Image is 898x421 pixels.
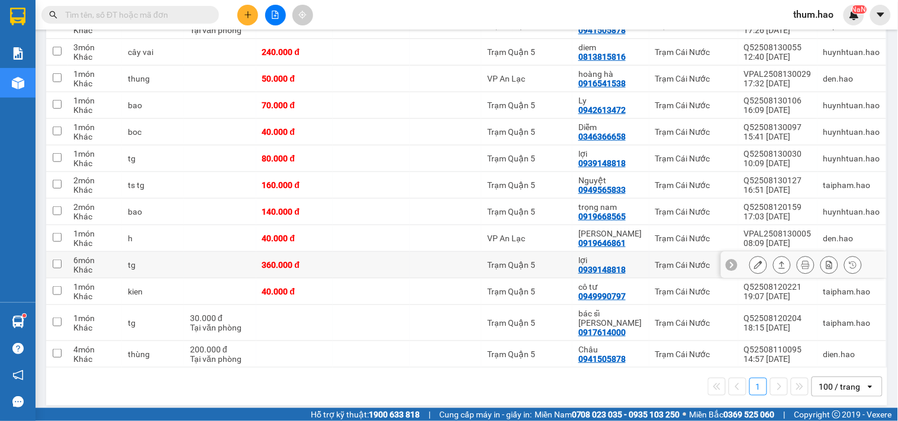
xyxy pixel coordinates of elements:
[578,238,626,248] div: 0919646861
[655,318,732,328] div: Trạm Cái Nước
[265,5,286,25] button: file-add
[655,74,732,83] div: Trạm Cái Nước
[744,25,812,35] div: 17:26 [DATE]
[655,287,732,296] div: Trạm Cái Nước
[15,15,74,74] img: logo.jpg
[578,43,643,52] div: diem
[744,105,812,115] div: 16:09 [DATE]
[487,180,567,190] div: Trạm Quận 5
[262,260,327,270] div: 360.000 đ
[128,287,178,296] div: kien
[128,207,178,216] div: bao
[487,101,567,110] div: Trạm Quận 5
[73,229,116,238] div: 1 món
[128,349,178,359] div: thùng
[655,207,732,216] div: Trạm Cái Nước
[744,176,812,185] div: Q52508130127
[823,349,880,359] div: dien.hao
[823,154,880,163] div: huynhtuan.hao
[655,260,732,270] div: Trạm Cái Nước
[744,69,812,79] div: VPAL2508130029
[487,349,567,359] div: Trạm Quận 5
[128,74,178,83] div: thung
[73,282,116,292] div: 1 món
[73,43,116,52] div: 3 món
[12,316,24,328] img: warehouse-icon
[655,349,732,359] div: Trạm Cái Nước
[744,202,812,212] div: Q52508120159
[823,101,880,110] div: huynhtuan.hao
[578,105,626,115] div: 0942613472
[190,354,250,364] div: Tại văn phòng
[111,44,495,59] li: Hotline: 02839552959
[128,127,178,137] div: boc
[190,345,250,354] div: 200.000 đ
[578,149,643,158] div: lợi
[773,256,791,274] div: Giao hàng
[655,154,732,163] div: Trạm Cái Nước
[487,207,567,216] div: Trạm Quận 5
[744,229,812,238] div: VPAL2508130005
[487,318,567,328] div: Trạm Quận 5
[578,255,643,265] div: lợi
[865,382,875,391] svg: open
[744,238,812,248] div: 08:09 [DATE]
[65,8,205,21] input: Tìm tên, số ĐT hoặc mã đơn
[744,313,812,323] div: Q52508120204
[190,25,250,35] div: Tại văn phòng
[73,122,116,132] div: 1 món
[749,256,767,274] div: Sửa đơn hàng
[870,5,891,25] button: caret-down
[429,408,430,421] span: |
[819,381,861,393] div: 100 / trang
[49,11,57,19] span: search
[578,292,626,301] div: 0949990797
[578,345,643,354] div: Châu
[12,370,24,381] span: notification
[578,202,643,212] div: trọng nam
[578,69,643,79] div: hoàng hà
[262,234,327,243] div: 40.000 đ
[12,343,24,354] span: question-circle
[578,176,643,185] div: Nguyệt
[73,25,116,35] div: Khác
[744,185,812,195] div: 16:51 [DATE]
[73,345,116,354] div: 4 món
[876,9,886,20] span: caret-down
[578,309,643,328] div: bác sĩ Diệu
[578,52,626,61] div: 0813815816
[578,265,626,274] div: 0939148818
[749,378,767,396] button: 1
[262,101,327,110] div: 70.000 đ
[73,105,116,115] div: Khác
[823,74,880,83] div: den.hao
[744,345,812,354] div: Q52508110095
[190,313,250,323] div: 30.000 đ
[655,127,732,137] div: Trạm Cái Nước
[73,313,116,323] div: 1 món
[487,127,567,137] div: Trạm Quận 5
[73,96,116,105] div: 1 món
[73,323,116,332] div: Khác
[262,47,327,57] div: 240.000 đ
[73,354,116,364] div: Khác
[73,255,116,265] div: 6 món
[578,25,626,35] div: 0941505878
[73,149,116,158] div: 1 món
[655,101,732,110] div: Trạm Cái Nước
[10,8,25,25] img: logo-vxr
[369,410,420,419] strong: 1900 633 818
[262,127,327,137] div: 40.000 đ
[292,5,313,25] button: aim
[128,47,178,57] div: cây vai
[128,180,178,190] div: ts tg
[744,323,812,332] div: 18:15 [DATE]
[578,354,626,364] div: 0941505878
[690,408,775,421] span: Miền Bắc
[262,74,327,83] div: 50.000 đ
[262,207,327,216] div: 140.000 đ
[487,260,567,270] div: Trạm Quận 5
[823,127,880,137] div: huynhtuan.hao
[73,292,116,301] div: Khác
[849,9,860,20] img: icon-new-feature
